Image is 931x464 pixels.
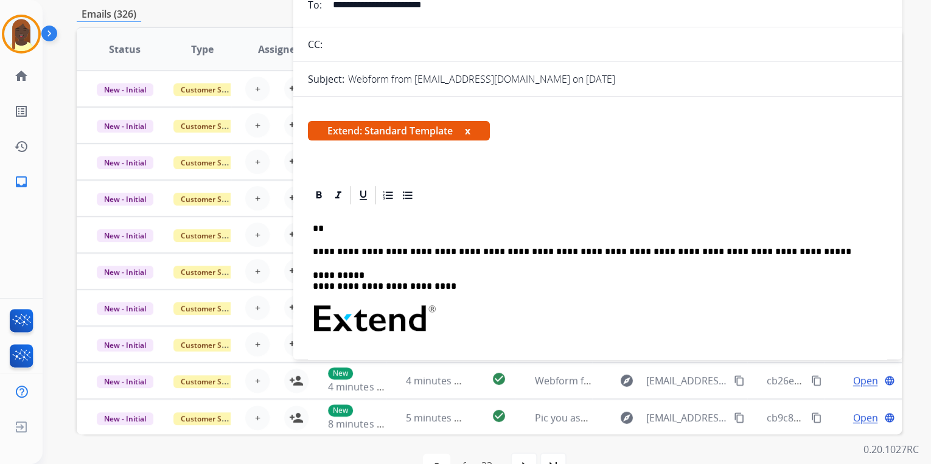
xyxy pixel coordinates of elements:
span: New - Initial [97,120,153,133]
mat-icon: explore [619,373,633,388]
span: New - Initial [97,302,153,315]
mat-icon: person_add [289,373,304,388]
span: + [255,373,260,388]
span: Customer Support [173,302,253,315]
span: + [255,118,260,133]
span: New - Initial [97,83,153,96]
span: Type [191,42,214,57]
span: Extend: Standard Template [308,121,490,140]
span: New - Initial [97,193,153,206]
p: CC: [308,37,323,52]
span: Customer Support [173,229,253,242]
span: New - Initial [97,156,153,169]
button: + [245,406,270,430]
span: + [255,300,260,315]
mat-icon: person_add [289,227,304,242]
button: + [245,259,270,283]
span: Webform from [EMAIL_ADDRESS][DOMAIN_NAME] on [DATE] [534,374,810,387]
button: + [245,77,270,101]
span: Open [853,410,877,425]
span: Customer Support [173,375,253,388]
span: New - Initial [97,412,153,425]
mat-icon: content_copy [811,375,822,386]
span: 5 minutes ago [406,411,471,424]
span: + [255,337,260,351]
span: Status [109,42,141,57]
mat-icon: person_add [289,410,304,425]
p: New [328,367,353,379]
mat-icon: person_add [289,191,304,206]
button: + [245,186,270,210]
span: Pic you asked me to send to you , for your tec to come and fix it or replace it [534,411,882,424]
mat-icon: content_copy [734,375,745,386]
span: 4 minutes ago [406,374,471,387]
div: Bold [310,186,328,204]
mat-icon: person_add [289,118,304,133]
div: Bullet List [399,186,417,204]
span: New - Initial [97,229,153,242]
mat-icon: check_circle [491,372,506,386]
div: Italic [329,186,347,204]
button: + [245,150,270,174]
mat-icon: check_circle [491,409,506,423]
span: [EMAIL_ADDRESS][DOMAIN_NAME] [646,410,727,425]
span: New - Initial [97,339,153,351]
p: New [328,404,353,417]
mat-icon: language [884,412,895,423]
p: Emails (326) [77,7,141,22]
button: + [245,296,270,320]
p: 0.20.1027RC [863,442,919,457]
mat-icon: home [14,69,29,83]
span: Customer Support [173,120,253,133]
p: Webform from [EMAIL_ADDRESS][DOMAIN_NAME] on [DATE] [348,72,615,86]
span: 8 minutes ago [328,417,393,431]
span: 4 minutes ago [328,380,393,393]
span: Customer Support [173,412,253,425]
span: Assignee [258,42,301,57]
span: + [255,264,260,279]
p: Subject: [308,72,344,86]
button: + [245,332,270,356]
span: + [255,154,260,169]
div: Underline [354,186,372,204]
mat-icon: person_add [289,300,304,315]
mat-icon: list_alt [14,104,29,119]
mat-icon: person_add [289,337,304,351]
span: New - Initial [97,375,153,388]
img: avatar [4,17,38,51]
mat-icon: history [14,139,29,154]
span: Customer Support [173,266,253,279]
span: Open [853,373,877,388]
span: + [255,81,260,96]
span: Customer Support [173,83,253,96]
button: + [245,369,270,393]
mat-icon: person_add [289,81,304,96]
span: Customer Support [173,156,253,169]
button: + [245,223,270,247]
mat-icon: language [884,375,895,386]
span: + [255,410,260,425]
mat-icon: inbox [14,175,29,189]
mat-icon: person_add [289,264,304,279]
button: + [245,113,270,137]
mat-icon: explore [619,410,633,425]
button: x [465,123,470,138]
span: + [255,191,260,206]
span: + [255,227,260,242]
mat-icon: content_copy [811,412,822,423]
span: New - Initial [97,266,153,279]
div: Ordered List [379,186,397,204]
mat-icon: person_add [289,154,304,169]
span: Customer Support [173,193,253,206]
span: Customer Support [173,339,253,351]
span: [EMAIL_ADDRESS][DOMAIN_NAME] [646,373,727,388]
mat-icon: content_copy [734,412,745,423]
